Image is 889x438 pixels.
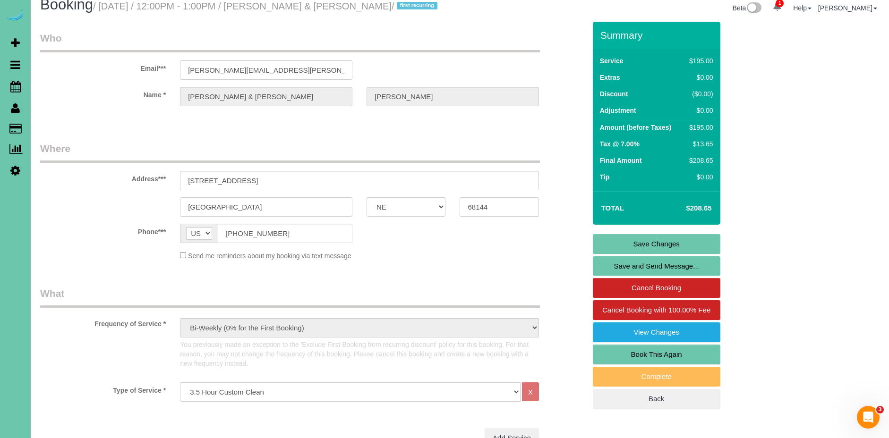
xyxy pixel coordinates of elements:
a: Beta [733,4,762,12]
h4: $208.65 [658,204,711,212]
div: $195.00 [685,123,713,132]
p: You previously made an exception to the 'Exclude First Booking from recurring discount' policy fo... [180,340,539,368]
label: Type of Service * [33,382,173,395]
span: Send me reminders about my booking via text message [188,252,351,260]
img: Automaid Logo [6,9,25,23]
span: 3 [876,406,884,413]
a: Save Changes [593,234,720,254]
div: $208.65 [685,156,713,165]
div: $0.00 [685,106,713,115]
iframe: Intercom live chat [857,406,880,429]
label: Frequency of Service * [33,316,173,328]
strong: Total [601,204,624,212]
a: Cancel Booking [593,278,720,298]
legend: Who [40,31,540,52]
a: Help [793,4,812,12]
label: Adjustment [600,106,636,115]
label: Name * [33,87,173,100]
span: Cancel Booking with 100.00% Fee [602,306,710,314]
a: Back [593,389,720,409]
label: Discount [600,89,628,99]
small: / [DATE] / 12:00PM - 1:00PM / [PERSON_NAME] & [PERSON_NAME] [93,1,440,11]
div: ($0.00) [685,89,713,99]
legend: Where [40,142,540,163]
a: Save and Send Message... [593,256,720,276]
div: $195.00 [685,56,713,66]
h3: Summary [600,30,716,41]
a: Cancel Booking with 100.00% Fee [593,300,720,320]
a: [PERSON_NAME] [818,4,877,12]
div: $0.00 [685,172,713,182]
label: Service [600,56,624,66]
span: / [392,1,440,11]
div: $0.00 [685,73,713,82]
a: View Changes [593,322,720,342]
a: Book This Again [593,345,720,364]
label: Final Amount [600,156,642,165]
label: Amount (before Taxes) [600,123,671,132]
legend: What [40,286,540,308]
label: Tip [600,172,610,182]
span: first recurring [397,2,437,9]
label: Tax @ 7.00% [600,139,640,149]
div: $13.65 [685,139,713,149]
img: New interface [746,2,761,15]
label: Extras [600,73,620,82]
